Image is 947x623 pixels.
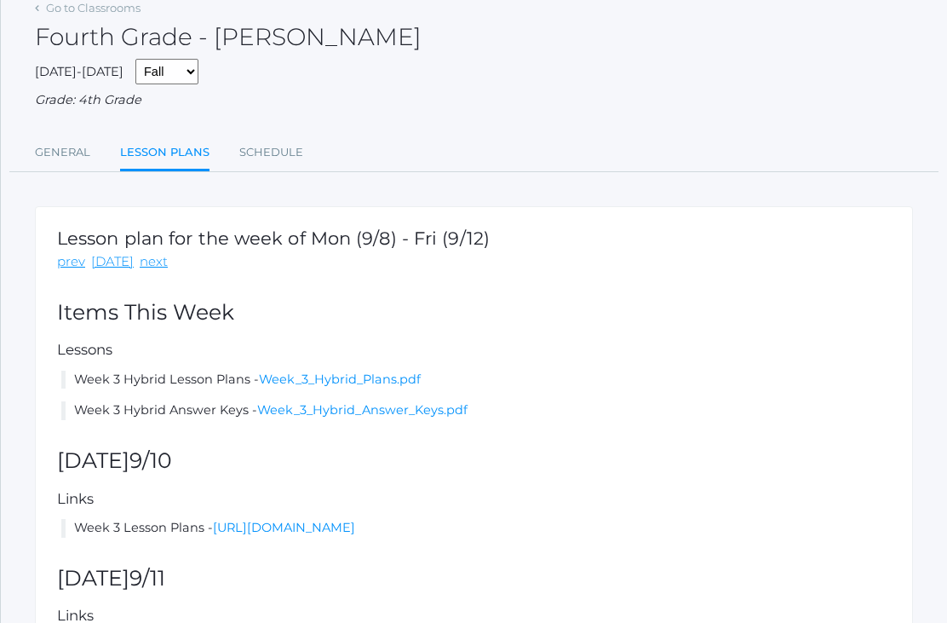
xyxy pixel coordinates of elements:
a: [URL][DOMAIN_NAME] [213,521,355,536]
a: prev [57,253,85,273]
h2: Fourth Grade - [PERSON_NAME] [35,25,422,51]
a: Week_3_Hybrid_Answer_Keys.pdf [257,403,468,418]
a: Lesson Plans [120,136,209,173]
li: Week 3 Hybrid Lesson Plans - [61,372,891,390]
a: Go to Classrooms [46,2,141,15]
a: [DATE] [91,253,134,273]
div: Grade: 4th Grade [35,92,913,111]
h1: Lesson plan for the week of Mon (9/8) - Fri (9/12) [57,229,490,249]
span: 9/10 [129,448,172,474]
a: General [35,136,90,170]
h2: Items This Week [57,302,891,326]
h5: Lessons [57,343,891,358]
h5: Links [57,492,891,507]
h2: [DATE] [57,568,891,591]
a: next [140,253,168,273]
h2: [DATE] [57,450,891,474]
span: 9/11 [129,566,165,591]
li: Week 3 Hybrid Answer Keys - [61,402,891,421]
span: [DATE]-[DATE] [35,65,123,80]
a: Week_3_Hybrid_Plans.pdf [259,372,421,388]
a: Schedule [239,136,303,170]
li: Week 3 Lesson Plans - [61,520,891,539]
